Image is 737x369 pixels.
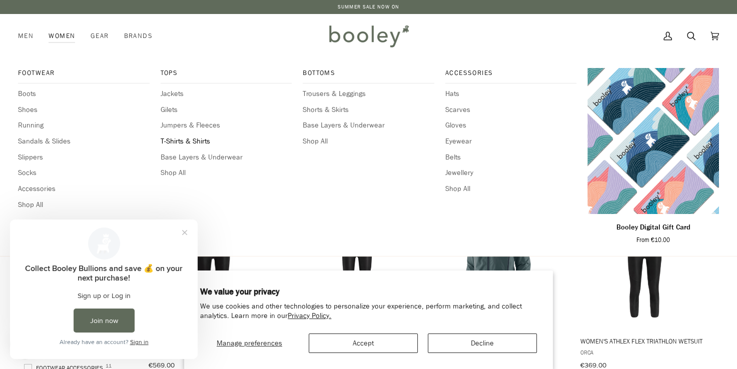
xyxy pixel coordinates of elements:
a: Gloves [445,120,577,131]
a: Scarves [445,104,577,115]
button: Accept [309,333,418,353]
p: We use cookies and other technologies to personalize your experience, perform marketing, and coll... [200,302,537,321]
span: Men [18,31,34,41]
a: Trousers & Leggings [303,88,434,99]
a: Bottoms [303,68,434,83]
a: Jackets [161,88,292,99]
a: Gilets [161,104,292,115]
a: Privacy Policy. [288,311,331,320]
a: Slippers [18,152,150,163]
a: Tops [161,68,292,83]
span: From €10.00 [636,235,670,244]
a: Shop All [18,199,150,210]
a: T-Shirts & Shirts [161,136,292,147]
a: Women [41,14,83,58]
a: Accessories [18,183,150,194]
a: Jewellery [445,167,577,178]
product-grid-item: Booley Digital Gift Card [587,68,719,244]
a: Jumpers & Fleeces [161,120,292,131]
a: Shop All [445,183,577,194]
a: Boots [18,88,150,99]
span: Women's Athlex Flex Triathlon Wetsuit [580,336,709,345]
a: Accessories [445,68,577,83]
span: Bottoms [303,68,434,78]
div: Women Footwear Boots Shoes Running Sandals & Slides Slippers Socks Accessories Shop All Tops Jack... [41,14,83,58]
a: Shop All [161,167,292,178]
span: 11 [106,363,112,368]
a: Running [18,120,150,131]
span: Accessories [445,68,577,78]
p: Booley Digital Gift Card [616,222,690,233]
a: Shop All [303,136,434,147]
span: Gear [91,31,109,41]
product-grid-item-variant: €10.00 [587,68,719,214]
span: Tops [161,68,292,78]
a: Shoes [18,104,150,115]
a: Socks [18,167,150,178]
iframe: Loyalty program pop-up with offers and actions [10,219,198,359]
a: Brands [116,14,160,58]
img: Booley [325,21,412,50]
a: Base Layers & Underwear [303,120,434,131]
a: Eyewear [445,136,577,147]
a: Booley Digital Gift Card [587,218,719,244]
a: Belts [445,152,577,163]
a: Hats [445,88,577,99]
span: Manage preferences [217,338,282,348]
a: Footwear [18,68,150,83]
a: Booley Digital Gift Card [587,68,719,214]
a: Shorts & Skirts [303,104,434,115]
button: Decline [428,333,537,353]
button: Manage preferences [200,333,298,353]
a: Gear [83,14,117,58]
a: Men [18,14,41,58]
a: Base Layers & Underwear [161,152,292,163]
span: Orca [580,348,709,356]
a: Sandals & Slides [18,136,150,147]
span: Footwear [18,68,150,78]
a: SUMMER SALE NOW ON [338,3,399,10]
span: Brands [124,31,153,41]
h2: We value your privacy [200,286,537,297]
